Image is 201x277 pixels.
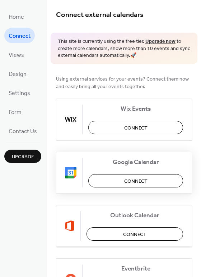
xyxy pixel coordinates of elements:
[58,38,190,59] span: This site is currently using the free tier. to create more calendars, show more than 10 events an...
[65,114,76,125] img: wix
[4,85,34,100] a: Settings
[123,231,146,238] span: Connect
[4,150,41,163] button: Upgrade
[12,153,34,161] span: Upgrade
[4,47,28,62] a: Views
[56,75,192,90] span: Using external services for your events? Connect them now and easily bring all your events together.
[88,121,183,134] button: Connect
[4,66,31,81] a: Design
[56,8,144,22] span: Connect external calendars
[87,212,183,219] span: Outlook Calendar
[9,31,31,42] span: Connect
[124,177,148,185] span: Connect
[9,88,30,99] span: Settings
[9,107,22,118] span: Form
[9,50,24,61] span: Views
[4,28,35,43] a: Connect
[124,124,148,132] span: Connect
[65,220,75,232] img: outlook
[87,227,183,241] button: Connect
[4,9,28,24] a: Home
[88,174,183,187] button: Connect
[4,104,26,119] a: Form
[88,105,183,113] span: Wix Events
[9,69,27,80] span: Design
[9,12,24,23] span: Home
[65,167,76,178] img: google
[4,123,41,138] a: Contact Us
[145,37,176,46] a: Upgrade now
[9,126,37,137] span: Contact Us
[88,265,183,272] span: Eventbrite
[88,158,183,166] span: Google Calendar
